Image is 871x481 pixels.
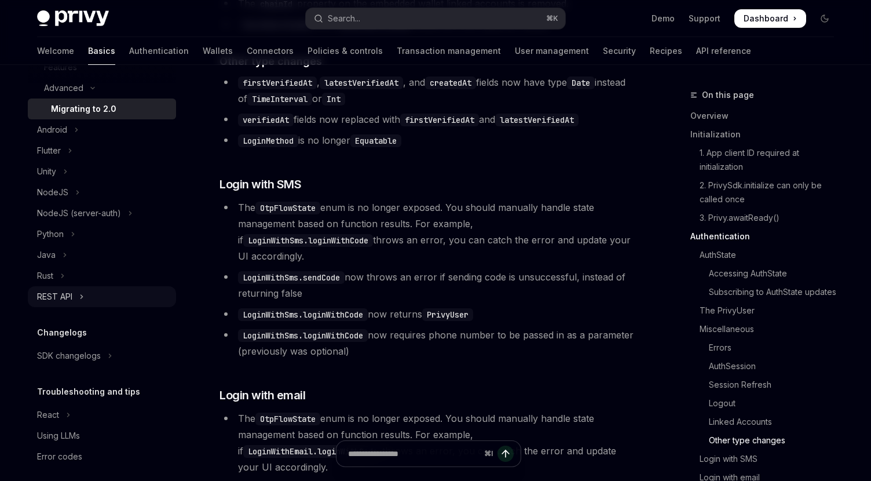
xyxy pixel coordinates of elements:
[690,450,843,468] a: Login with SMS
[690,107,843,125] a: Overview
[348,441,480,467] input: Ask a question...
[322,93,345,105] code: Int
[567,76,595,89] code: Date
[219,327,637,359] li: now requires phone number to be passed in as a parameter (previously was optional)
[690,209,843,227] a: 3. Privy.awaitReady()
[37,269,53,283] div: Rust
[37,385,140,399] h5: Troubleshooting and tips
[690,357,843,376] a: AuthSession
[422,308,473,321] code: PrivyUser
[28,245,176,265] button: Toggle Java section
[238,134,298,147] code: LoginMethod
[28,78,176,99] button: Toggle Advanced section
[247,37,294,65] a: Connectors
[238,308,368,321] code: LoginWithSms.loginWithCode
[238,329,368,342] code: LoginWithSms.loginWithCode
[690,283,843,301] a: Subscribing to AuthState updates
[28,203,176,224] button: Toggle NodeJS (server-auth) section
[219,111,637,127] li: fields now replaced with and
[37,429,80,443] div: Using LLMs
[320,76,403,89] code: latestVerifiedAt
[37,165,56,178] div: Unity
[546,14,558,23] span: ⌘ K
[28,265,176,286] button: Toggle Rust section
[515,37,589,65] a: User management
[37,123,67,137] div: Android
[28,140,176,161] button: Toggle Flutter section
[37,206,121,220] div: NodeJS (server-auth)
[44,81,83,95] div: Advanced
[690,301,843,320] a: The PrivyUser
[690,125,843,144] a: Initialization
[37,37,74,65] a: Welcome
[734,9,806,28] a: Dashboard
[652,13,675,24] a: Demo
[88,37,115,65] a: Basics
[37,326,87,340] h5: Changelogs
[37,10,109,27] img: dark logo
[28,345,176,366] button: Toggle SDK changelogs section
[690,431,843,450] a: Other type changes
[28,425,176,446] a: Using LLMs
[247,93,312,105] code: TimeInterval
[497,446,514,462] button: Send message
[37,290,72,304] div: REST API
[28,161,176,182] button: Toggle Unity section
[28,446,176,467] a: Error codes
[744,13,788,24] span: Dashboard
[255,413,320,425] code: OtpFlowState
[28,405,176,425] button: Toggle React section
[397,37,501,65] a: Transaction management
[603,37,636,65] a: Security
[690,338,843,357] a: Errors
[51,102,116,116] div: Migrating to 2.0
[37,144,61,158] div: Flutter
[690,176,843,209] a: 2. PrivySdk.initialize can only be called once
[37,349,101,363] div: SDK changelogs
[219,306,637,322] li: now returns
[219,387,305,403] span: Login with email
[350,134,401,147] code: Equatable
[650,37,682,65] a: Recipes
[219,199,637,264] li: The enum is no longer exposed. You should manually handle state management based on function resu...
[129,37,189,65] a: Authentication
[255,202,320,214] code: OtpFlowState
[689,13,720,24] a: Support
[28,224,176,245] button: Toggle Python section
[219,176,301,192] span: Login with SMS
[203,37,233,65] a: Wallets
[308,37,383,65] a: Policies & controls
[238,271,345,284] code: LoginWithSms.sendCode
[219,74,637,107] li: , , and fields now have type instead of or
[690,376,843,394] a: Session Refresh
[690,144,843,176] a: 1. App client ID required at initialization
[28,119,176,140] button: Toggle Android section
[219,269,637,301] li: now throws an error if sending code is unsuccessful, instead of returning false
[243,234,373,247] code: LoginWithSms.loginWithCode
[28,182,176,203] button: Toggle NodeJS section
[696,37,751,65] a: API reference
[238,114,294,126] code: verifiedAt
[495,114,579,126] code: latestVerifiedAt
[400,114,479,126] code: firstVerifiedAt
[37,227,64,241] div: Python
[702,88,754,102] span: On this page
[690,413,843,431] a: Linked Accounts
[37,408,59,422] div: React
[425,76,476,89] code: createdAt
[690,246,843,264] a: AuthState
[306,8,565,29] button: Open search
[328,12,360,25] div: Search...
[219,410,637,475] li: The enum is no longer exposed. You should manually handle state management based on function resu...
[690,320,843,338] a: Miscellaneous
[28,99,176,119] a: Migrating to 2.0
[238,76,317,89] code: firstVerifiedAt
[37,185,68,199] div: NodeJS
[815,9,834,28] button: Toggle dark mode
[690,264,843,283] a: Accessing AuthState
[28,286,176,307] button: Toggle REST API section
[690,227,843,246] a: Authentication
[37,450,82,464] div: Error codes
[219,132,637,148] li: is no longer
[690,394,843,413] a: Logout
